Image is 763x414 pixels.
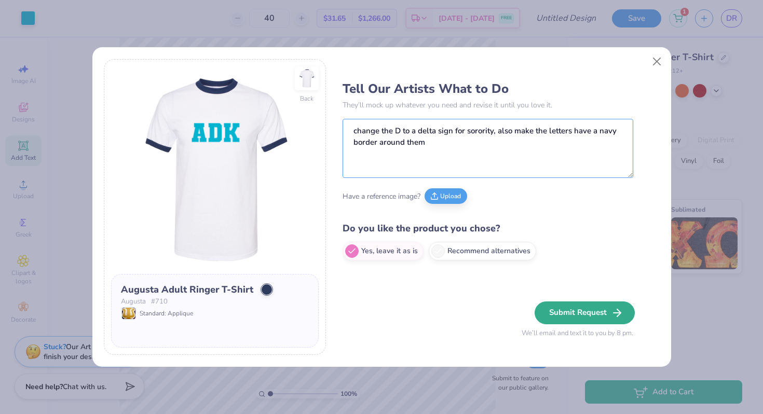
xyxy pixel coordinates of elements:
[535,301,635,324] button: Submit Request
[343,81,633,96] h3: Tell Our Artists What to Do
[140,309,193,318] span: Standard: Applique
[425,188,467,204] button: Upload
[343,100,633,111] p: They’ll mock up whatever you need and revise it until you love it.
[111,66,319,274] img: Front
[121,283,253,297] div: Augusta Adult Ringer T-Shirt
[522,328,633,339] span: We’ll email and text it to you by 8 pm.
[343,119,633,178] textarea: change the D to a delta sign for sorority, also make the letters have a navy border around them
[300,94,314,103] div: Back
[343,242,424,260] label: Yes, leave it as is
[429,242,536,260] label: Recommend alternatives
[296,68,317,89] img: Back
[121,297,146,307] span: Augusta
[343,221,633,236] h4: Do you like the product you chose?
[343,191,420,202] span: Have a reference image?
[122,308,135,319] img: Standard: Applique
[151,297,168,307] span: # 710
[647,52,666,72] button: Close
